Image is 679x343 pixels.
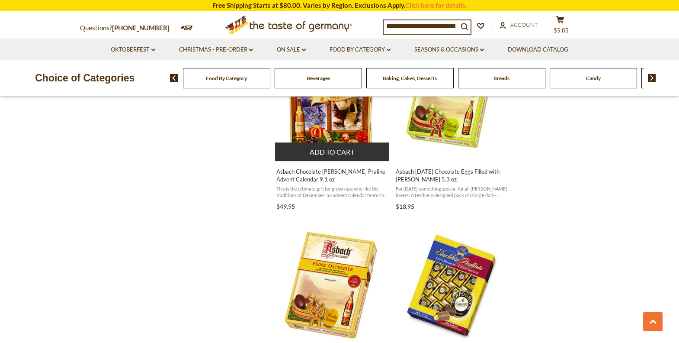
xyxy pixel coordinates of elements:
[648,74,656,82] img: next arrow
[396,203,414,210] span: $18.95
[493,75,509,81] a: Breads
[330,45,391,55] a: Food By Category
[554,27,569,34] span: $5.85
[500,20,538,30] a: Account
[275,142,389,161] button: Add to cart
[547,16,573,37] button: $5.85
[277,45,306,55] a: On Sale
[276,168,388,183] span: Asbach Chocolate [PERSON_NAME] Praline Advent Calendar 9.1 oz
[275,31,390,213] a: Asbach Chocolate Brandy Praline Advent Calendar 9.1 oz
[394,228,509,343] img: Verpoorten Milk and Dark Chocolate Pralines with Verpoorten Eggnogg Brandy 5.6 oz
[396,168,508,183] span: Asbach [DATE] Chocolate Eggs Filled with [PERSON_NAME] 5.3 oz.
[414,45,484,55] a: Seasons & Occasions
[170,74,178,82] img: previous arrow
[405,1,467,9] a: Click here for details.
[112,24,170,32] a: [PHONE_NUMBER]
[276,203,295,210] span: $49.95
[307,75,330,81] a: Beverages
[383,75,437,81] a: Baking, Cakes, Desserts
[508,45,568,55] a: Download Catalog
[396,185,508,199] span: For [DATE], something special for all [PERSON_NAME] lovers: A festively designed pack of 8 large ...
[179,45,253,55] a: Christmas - PRE-ORDER
[80,23,176,34] p: Questions?
[111,45,155,55] a: Oktoberfest
[394,31,509,213] a: Asbach Easter Chocolate Eggs Filled with Brandy 5.3 oz.
[206,75,247,81] a: Food By Category
[586,75,601,81] a: Candy
[510,21,538,28] span: Account
[276,185,388,199] span: This is the ultimate gift for grown ups who like the traditions of December: an advent calendar f...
